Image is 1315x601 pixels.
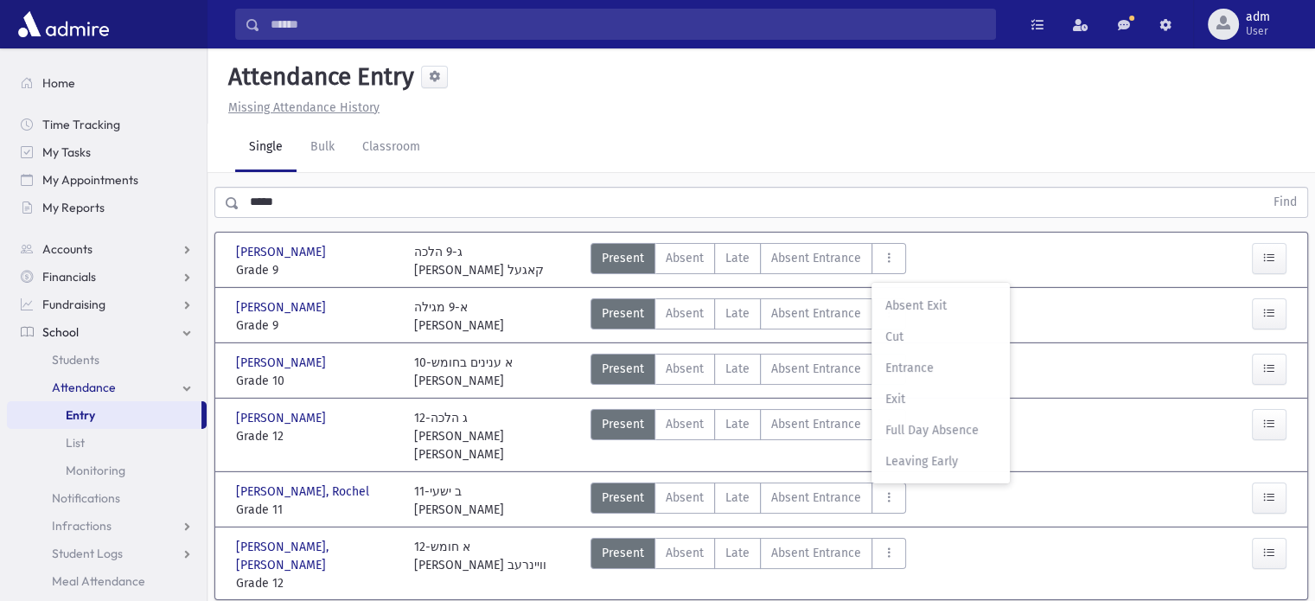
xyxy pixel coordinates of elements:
[52,490,120,506] span: Notifications
[1263,188,1307,217] button: Find
[666,489,704,507] span: Absent
[42,297,105,312] span: Fundraising
[236,298,329,316] span: [PERSON_NAME]
[7,429,207,457] a: List
[7,374,207,401] a: Attendance
[228,100,380,115] u: Missing Attendance History
[771,249,861,267] span: Absent Entrance
[42,117,120,132] span: Time Tracking
[42,324,79,340] span: School
[590,409,906,464] div: AttTypes
[42,241,93,257] span: Accounts
[14,7,113,42] img: AdmirePro
[66,435,85,451] span: List
[771,360,861,378] span: Absent Entrance
[666,249,704,267] span: Absent
[66,463,125,478] span: Monitoring
[885,297,996,315] span: Absent Exit
[236,372,397,390] span: Grade 10
[725,360,750,378] span: Late
[52,380,116,395] span: Attendance
[602,489,644,507] span: Present
[1246,10,1270,24] span: adm
[590,483,906,519] div: AttTypes
[666,360,704,378] span: Absent
[590,354,906,390] div: AttTypes
[221,62,414,92] h5: Attendance Entry
[236,574,397,592] span: Grade 12
[414,538,546,592] div: 12-א חומש [PERSON_NAME] וויינרעב
[52,352,99,368] span: Students
[7,512,207,540] a: Infractions
[771,544,861,562] span: Absent Entrance
[236,354,329,372] span: [PERSON_NAME]
[260,9,995,40] input: Search
[52,546,123,561] span: Student Logs
[590,538,906,592] div: AttTypes
[236,316,397,335] span: Grade 9
[235,124,297,172] a: Single
[725,249,750,267] span: Late
[666,415,704,433] span: Absent
[236,261,397,279] span: Grade 9
[666,544,704,562] span: Absent
[602,544,644,562] span: Present
[236,538,397,574] span: [PERSON_NAME], [PERSON_NAME]
[348,124,434,172] a: Classroom
[7,401,201,429] a: Entry
[236,501,397,519] span: Grade 11
[236,427,397,445] span: Grade 12
[42,172,138,188] span: My Appointments
[602,304,644,323] span: Present
[7,457,207,484] a: Monitoring
[7,235,207,263] a: Accounts
[1246,24,1270,38] span: User
[771,304,861,323] span: Absent Entrance
[7,318,207,346] a: School
[52,573,145,589] span: Meal Attendance
[7,111,207,138] a: Time Tracking
[297,124,348,172] a: Bulk
[7,291,207,318] a: Fundraising
[771,415,861,433] span: Absent Entrance
[236,243,329,261] span: [PERSON_NAME]
[7,346,207,374] a: Students
[590,243,906,279] div: AttTypes
[221,100,380,115] a: Missing Attendance History
[7,484,207,512] a: Notifications
[236,409,329,427] span: [PERSON_NAME]
[7,138,207,166] a: My Tasks
[42,200,105,215] span: My Reports
[414,409,575,464] div: 12-ג הלכה [PERSON_NAME] [PERSON_NAME]
[7,69,207,97] a: Home
[590,298,906,335] div: AttTypes
[7,263,207,291] a: Financials
[666,304,704,323] span: Absent
[602,415,644,433] span: Present
[7,194,207,221] a: My Reports
[414,298,504,335] div: א-9 מגילה [PERSON_NAME]
[602,249,644,267] span: Present
[602,360,644,378] span: Present
[885,421,996,439] span: Full Day Absence
[725,415,750,433] span: Late
[725,304,750,323] span: Late
[725,489,750,507] span: Late
[885,452,996,470] span: Leaving Early
[7,540,207,567] a: Student Logs
[42,144,91,160] span: My Tasks
[885,390,996,408] span: Exit
[885,359,996,377] span: Entrance
[885,328,996,346] span: Cut
[414,243,544,279] div: ג-9 הלכה [PERSON_NAME] קאגעל
[725,544,750,562] span: Late
[42,269,96,285] span: Financials
[414,483,504,519] div: 11-ב ישעי [PERSON_NAME]
[236,483,373,501] span: [PERSON_NAME], Rochel
[7,567,207,595] a: Meal Attendance
[7,166,207,194] a: My Appointments
[414,354,513,390] div: 10-א ענינים בחומש [PERSON_NAME]
[771,489,861,507] span: Absent Entrance
[52,518,112,534] span: Infractions
[66,407,95,423] span: Entry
